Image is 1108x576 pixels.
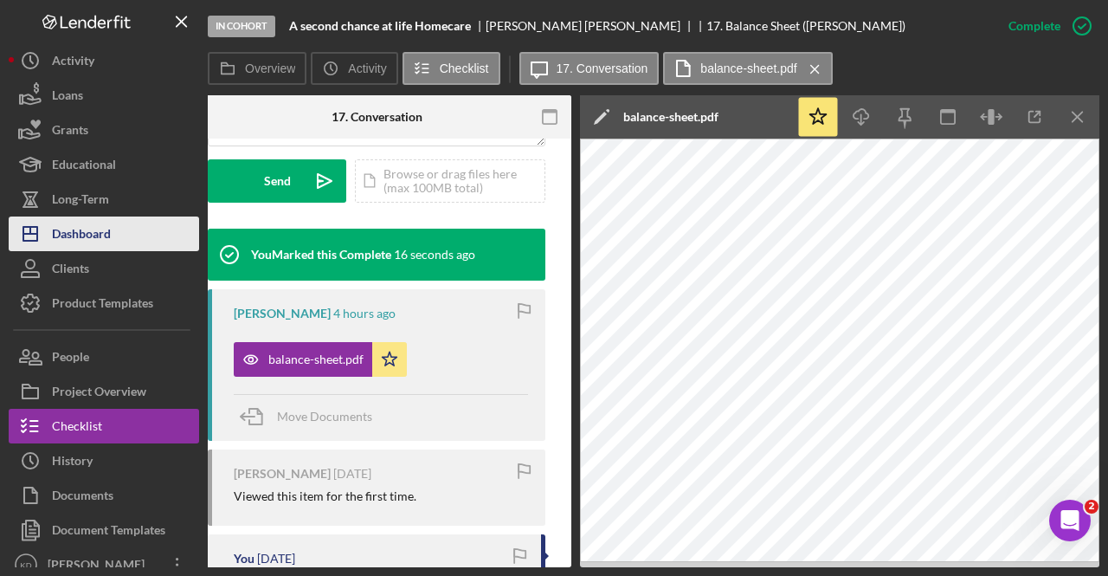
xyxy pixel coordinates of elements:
[234,342,407,377] button: balance-sheet.pdf
[9,374,199,409] button: Project Overview
[208,52,306,85] button: Overview
[9,147,199,182] button: Educational
[277,409,372,424] span: Move Documents
[333,467,371,481] time: 2025-09-26 15:44
[348,61,386,75] label: Activity
[332,110,422,124] div: 17. Conversation
[440,61,489,75] label: Checklist
[234,489,416,503] div: Viewed this item for the first time.
[9,217,199,251] button: Dashboard
[9,340,199,374] button: People
[519,52,660,85] button: 17. Conversation
[52,286,153,325] div: Product Templates
[394,248,475,262] time: 2025-10-06 23:31
[52,251,89,290] div: Clients
[9,78,199,113] button: Loans
[257,552,295,566] time: 2025-09-26 15:22
[9,182,199,217] button: Long-Term
[991,9,1099,43] button: Complete
[268,353,364,366] div: balance-sheet.pdf
[52,513,165,552] div: Document Templates
[234,467,331,481] div: [PERSON_NAME]
[52,217,111,256] div: Dashboard
[9,113,199,147] button: Grants
[245,61,295,75] label: Overview
[486,19,695,33] div: [PERSON_NAME] [PERSON_NAME]
[1085,500,1098,514] span: 2
[52,443,93,482] div: History
[52,147,116,186] div: Educational
[52,182,109,221] div: Long-Term
[1049,500,1091,541] iframe: Intercom live chat
[52,409,102,448] div: Checklist
[251,248,391,262] div: You Marked this Complete
[52,340,89,379] div: People
[706,19,905,33] div: 17. Balance Sheet ([PERSON_NAME])
[264,159,291,203] div: Send
[557,61,648,75] label: 17. Conversation
[700,61,796,75] label: balance-sheet.pdf
[333,307,396,320] time: 2025-10-06 19:58
[403,52,500,85] button: Checklist
[9,478,199,513] button: Documents
[208,159,346,203] button: Send
[9,513,199,547] button: Document Templates
[20,560,31,570] text: KD
[9,43,199,78] button: Activity
[9,251,199,286] button: Clients
[52,43,94,82] div: Activity
[1008,9,1060,43] div: Complete
[52,374,146,413] div: Project Overview
[52,478,113,517] div: Documents
[663,52,832,85] button: balance-sheet.pdf
[234,307,331,320] div: [PERSON_NAME]
[9,286,199,320] button: Product Templates
[234,395,390,438] button: Move Documents
[52,113,88,152] div: Grants
[52,78,83,117] div: Loans
[9,443,199,478] button: History
[289,19,471,33] b: A second chance at life Homecare
[234,552,254,566] div: You
[208,16,275,37] div: In Cohort
[9,409,199,443] button: Checklist
[623,110,718,124] div: balance-sheet.pdf
[311,52,397,85] button: Activity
